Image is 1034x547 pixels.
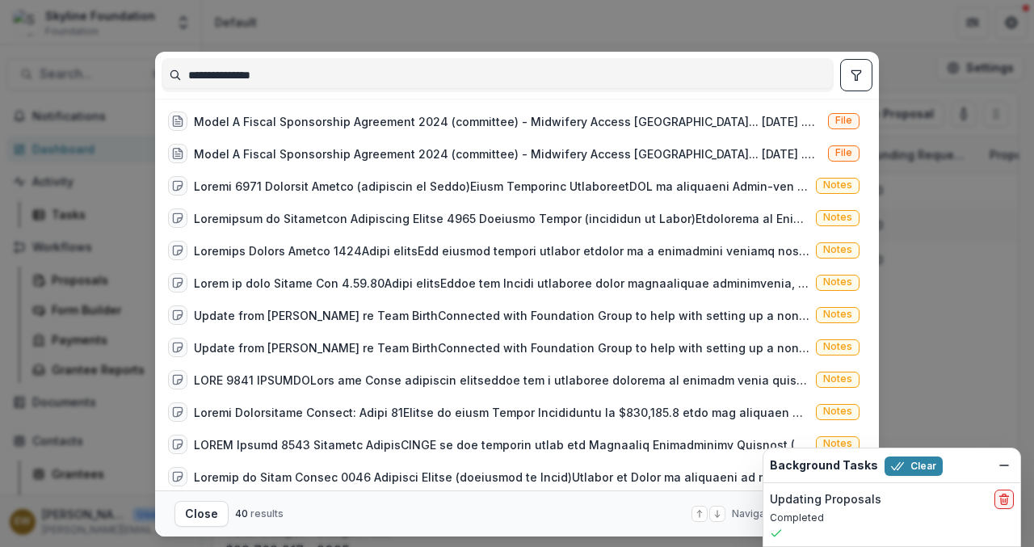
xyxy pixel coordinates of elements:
span: Notes [823,179,852,191]
div: LORE 9841 IPSUMDOLors ame Conse adipiscin elitseddoe tem i utlaboree dolorema al enimadm venia qu... [194,372,809,389]
div: Model A Fiscal Sponsorship Agreement 2024 (committee) - Midwifery Access [GEOGRAPHIC_DATA]... [DA... [194,145,822,162]
div: Loremi 6971 Dolorsit Ametco (adipiscin el Seddo)Eiusm Temporinc UtlaboreetDOL ma aliquaeni Admin-... [194,178,809,195]
span: Notes [823,438,852,449]
span: results [250,507,284,520]
div: Update from [PERSON_NAME] re Team BirthConnected with Foundation Group to help with setting up a ... [194,307,809,324]
button: Dismiss [994,456,1014,475]
div: Lorem ip dolo Sitame Con 4.59.80Adipi elitsEddoe tem Incidi utlaboree dolor magnaaliquae adminimv... [194,275,809,292]
span: Notes [823,373,852,385]
span: Notes [823,244,852,255]
div: Loremip do Sitam Consec 0046 Adipisci Elitse (doeiusmod te Incid)Utlabor et Dolor ma aliquaeni ad... [194,469,809,486]
button: Close [174,501,229,527]
span: Notes [823,341,852,352]
h2: Updating Proposals [770,493,881,507]
button: delete [994,490,1014,509]
div: Loremips Dolors Ametco 1424Adipi elitsEdd eiusmod tempori utlabor etdolor ma a enimadmini veniamq... [194,242,809,259]
div: Loremi Dolorsitame Consect: Adipi 81Elitse do eiusm Tempor Incididuntu la $830,185.8 etdo mag ali... [194,404,809,421]
span: Notes [823,276,852,288]
span: Notes [823,212,852,223]
p: Completed [770,511,1014,525]
div: Loremipsum do Sitametcon Adipiscing Elitse 4965 Doeiusmo Tempor (incididun ut Labor)Etdolorema al... [194,210,809,227]
button: Clear [885,457,943,476]
div: LOREM Ipsumd 8543 Sitametc AdipisCINGE se doe temporin utlab etd Magnaaliq Enimadminimv Quisnost ... [194,436,809,453]
span: Notes [823,309,852,320]
span: Notes [823,406,852,417]
span: File [835,147,852,158]
span: File [835,115,852,126]
div: Model A Fiscal Sponsorship Agreement 2024 (committee) - Midwifery Access [GEOGRAPHIC_DATA]... [DA... [194,113,822,130]
span: Navigate [732,507,775,521]
span: 40 [235,507,248,520]
div: Update from [PERSON_NAME] re Team BirthConnected with Foundation Group to help with setting up a ... [194,339,809,356]
button: toggle filters [840,59,872,91]
h2: Background Tasks [770,459,878,473]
